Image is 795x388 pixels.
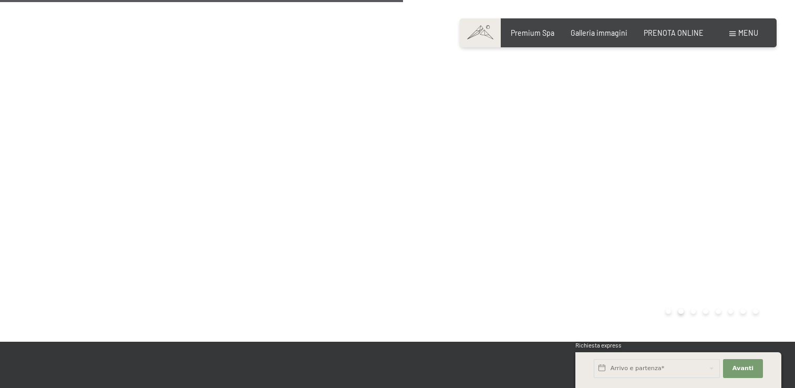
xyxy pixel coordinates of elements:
div: Carousel Page 8 [753,309,758,314]
div: Carousel Page 1 [666,309,671,314]
button: Avanti [723,359,763,378]
a: Premium Spa [511,28,554,37]
span: Richiesta express [575,342,622,349]
div: Carousel Page 6 [728,309,734,314]
div: Carousel Page 4 [703,309,708,314]
span: Avanti [732,364,753,373]
span: Menu [738,28,758,37]
div: Carousel Page 3 [691,309,696,314]
div: Carousel Page 7 [740,309,746,314]
a: PRENOTA ONLINE [644,28,704,37]
div: Carousel Page 2 (Current Slide) [678,309,684,314]
div: Carousel Pagination [662,309,758,314]
div: Carousel Page 5 [716,309,721,314]
a: Galleria immagini [571,28,627,37]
